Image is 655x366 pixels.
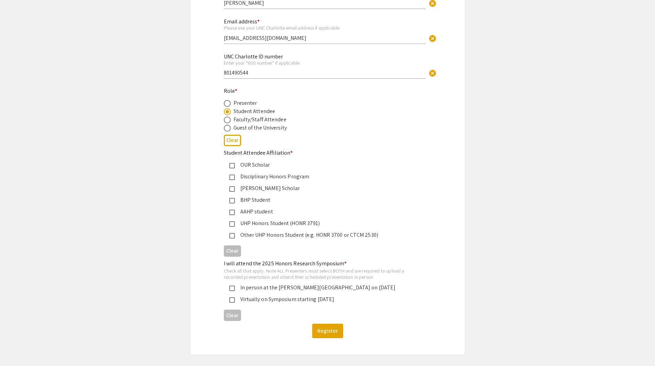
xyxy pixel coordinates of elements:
[235,219,415,228] div: UHP Honors Student (HONR 3791)
[235,208,415,216] div: AAHP student
[235,161,415,169] div: OUR Scholar
[224,310,241,321] button: Clear
[233,124,287,132] div: Guest of the University
[312,324,343,338] button: Register
[224,18,260,25] mat-label: Email address
[235,231,415,239] div: Other UHP Honors Student (e.g. HONR 3700 or CTCM 2530)
[224,268,421,280] div: Check all that apply. Note ALL Presenters must select BOTH and are required to upload a recorded ...
[224,25,426,31] div: Please use your UNC Charlotte email address if applicable
[224,87,238,95] mat-label: Role
[224,53,283,60] mat-label: UNC Charlotte ID number
[428,34,437,43] span: cancel
[224,34,426,42] input: Type Here
[224,60,426,66] div: Enter your "800 number" if applicable
[426,31,439,45] button: Clear
[233,107,275,115] div: Student Attendee
[235,295,415,303] div: Virtually on Symposium starting [DATE]
[235,184,415,192] div: [PERSON_NAME] Scholar
[224,149,293,156] mat-label: Student Attendee Affiliation
[235,284,415,292] div: In person at the [PERSON_NAME][GEOGRAPHIC_DATA] on [DATE]
[224,260,347,267] mat-label: I will attend the 2025 Honors Research Symposium
[224,69,426,76] input: Type Here
[235,196,415,204] div: BHP Student
[233,99,257,107] div: Presenter
[233,115,286,124] div: Faculty/Staff Attendee
[235,173,415,181] div: Disciplinary Honors Program
[224,135,241,146] button: Clear
[5,335,29,361] iframe: Chat
[428,69,437,77] span: cancel
[426,66,439,80] button: Clear
[224,245,241,257] button: Clear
